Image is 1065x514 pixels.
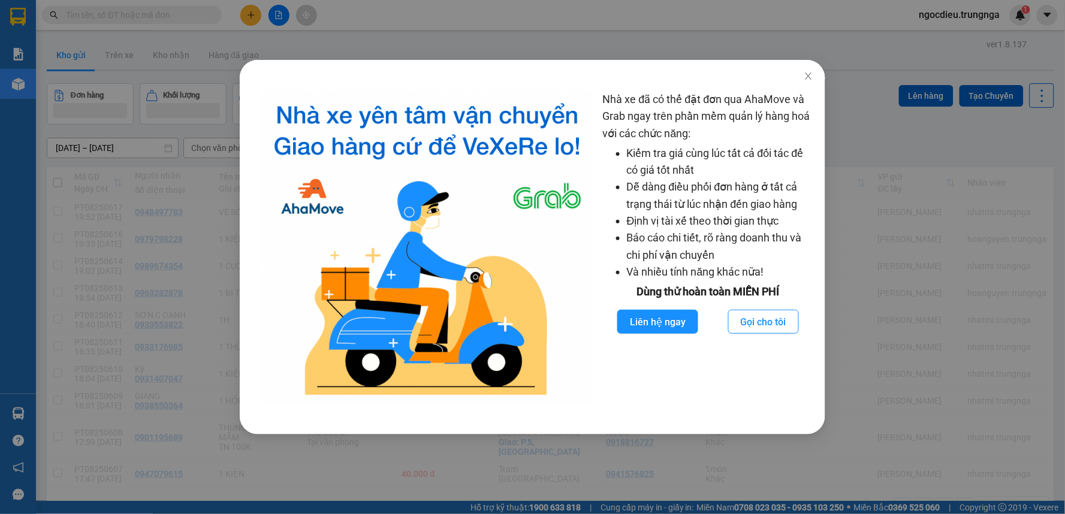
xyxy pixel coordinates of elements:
button: Liên hệ ngay [617,310,698,334]
li: Dễ dàng điều phối đơn hàng ở tất cả trạng thái từ lúc nhận đến giao hàng [627,179,814,213]
li: Định vị tài xế theo thời gian thực [627,213,814,229]
button: Gọi cho tôi [728,310,799,334]
div: Nhà xe đã có thể đặt đơn qua AhaMove và Grab ngay trên phần mềm quản lý hàng hoá với các chức năng: [603,91,814,404]
span: Gọi cho tôi [741,315,786,329]
li: Báo cáo chi tiết, rõ ràng doanh thu và chi phí vận chuyển [627,229,814,264]
span: close [804,71,813,81]
img: logo [261,91,593,404]
button: Close [792,60,825,93]
li: Kiểm tra giá cùng lúc tất cả đối tác để có giá tốt nhất [627,145,814,179]
div: Dùng thử hoàn toàn MIỄN PHÍ [603,283,814,300]
span: Liên hệ ngay [630,315,686,329]
li: Và nhiều tính năng khác nữa! [627,264,814,280]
